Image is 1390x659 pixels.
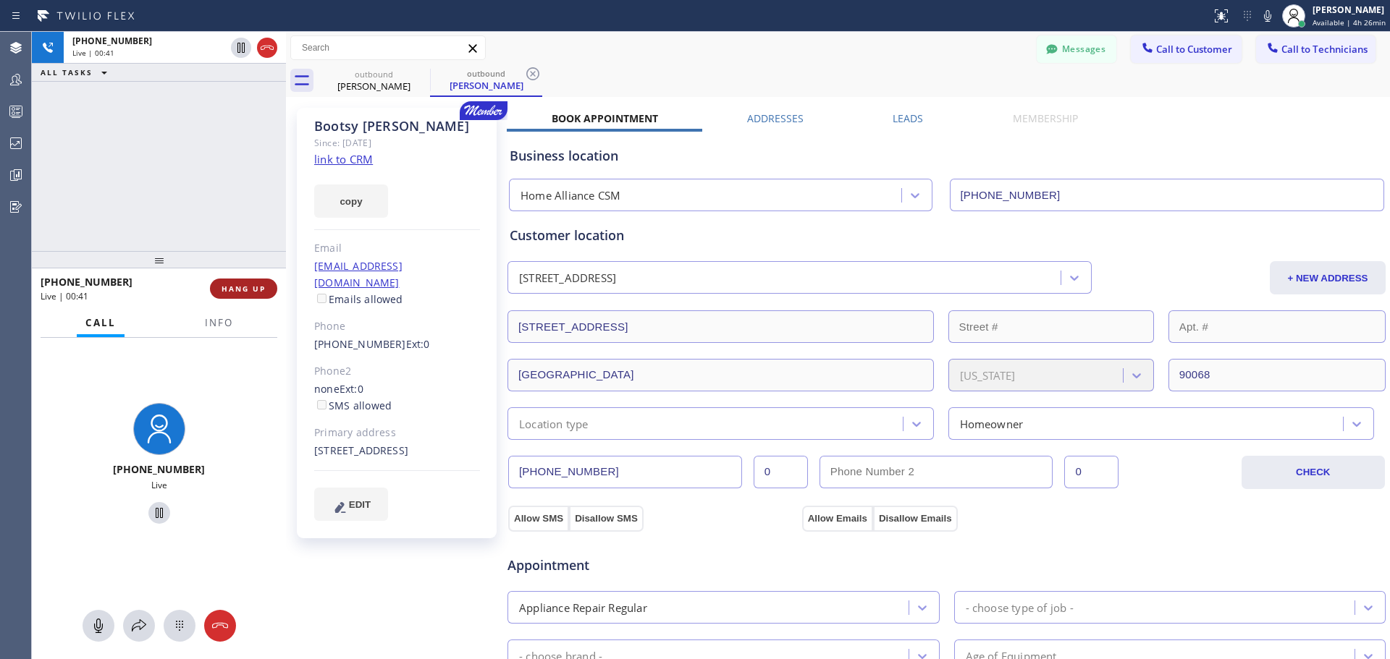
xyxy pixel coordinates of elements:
[1156,43,1232,56] span: Call to Customer
[1064,456,1119,488] input: Ext. 2
[406,337,430,351] span: Ext: 0
[521,187,620,204] div: Home Alliance CSM
[72,35,152,47] span: [PHONE_NUMBER]
[431,68,541,79] div: outbound
[41,275,132,289] span: [PHONE_NUMBER]
[32,64,122,81] button: ALL TASKS
[41,290,88,302] span: Live | 00:41
[747,111,804,125] label: Addresses
[507,359,934,391] input: City
[314,259,403,289] a: [EMAIL_ADDRESS][DOMAIN_NAME]
[113,462,205,476] span: [PHONE_NUMBER]
[257,38,277,58] button: Hang up
[1281,43,1368,56] span: Call to Technicians
[77,309,125,337] button: Call
[314,381,480,414] div: none
[519,599,647,616] div: Appliance Repair Regular
[314,184,388,218] button: copy
[85,316,116,329] span: Call
[569,506,644,532] button: Disallow SMS
[893,111,923,125] label: Leads
[317,400,327,409] input: SMS allowed
[948,310,1154,343] input: Street #
[151,479,167,491] span: Live
[1037,35,1116,63] button: Messages
[314,118,480,135] div: Bootsy [PERSON_NAME]
[507,556,799,575] span: Appointment
[431,79,541,92] div: [PERSON_NAME]
[431,64,541,95] div: Bootsy Holler
[205,316,233,329] span: Info
[41,67,93,77] span: ALL TASKS
[319,80,429,93] div: [PERSON_NAME]
[1270,261,1386,294] button: + NEW ADDRESS
[1242,456,1386,489] button: CHECK
[196,309,242,337] button: Info
[72,48,114,58] span: Live | 00:41
[950,179,1385,211] input: Phone Number
[314,488,388,521] button: EDIT
[802,506,873,532] button: Allow Emails
[314,443,480,459] div: [STREET_ADDRESS]
[231,38,251,58] button: Hold Customer
[123,610,155,642] button: Open directory
[507,310,934,343] input: Address
[291,36,485,59] input: Search
[1168,359,1386,391] input: ZIP
[1256,35,1376,63] button: Call to Technicians
[314,240,480,257] div: Email
[519,415,589,432] div: Location type
[510,226,1383,245] div: Customer location
[1313,17,1386,27] span: Available | 4h 26min
[314,363,480,380] div: Phone2
[317,294,327,303] input: Emails allowed
[1258,6,1278,26] button: Mute
[314,292,403,306] label: Emails allowed
[508,506,569,532] button: Allow SMS
[519,270,616,286] div: [STREET_ADDRESS]
[1013,111,1078,125] label: Membership
[319,69,429,80] div: outbound
[204,610,236,642] button: Hang up
[314,425,480,441] div: Primary address
[552,111,658,125] label: Book Appointment
[508,456,742,488] input: Phone Number
[340,382,363,396] span: Ext: 0
[1313,4,1386,16] div: [PERSON_NAME]
[966,599,1074,616] div: - choose type of job -
[754,456,808,488] input: Ext.
[314,337,406,351] a: [PHONE_NUMBER]
[210,279,277,299] button: HANG UP
[314,399,392,412] label: SMS allowed
[349,499,371,510] span: EDIT
[820,456,1053,488] input: Phone Number 2
[83,610,114,642] button: Mute
[319,64,429,97] div: Bootsy Holler
[314,318,480,335] div: Phone
[314,135,480,151] div: Since: [DATE]
[960,415,1024,432] div: Homeowner
[1131,35,1242,63] button: Call to Customer
[510,146,1383,166] div: Business location
[1168,310,1386,343] input: Apt. #
[314,152,373,166] a: link to CRM
[222,284,266,294] span: HANG UP
[873,506,958,532] button: Disallow Emails
[148,502,170,524] button: Hold Customer
[164,610,195,642] button: Open dialpad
